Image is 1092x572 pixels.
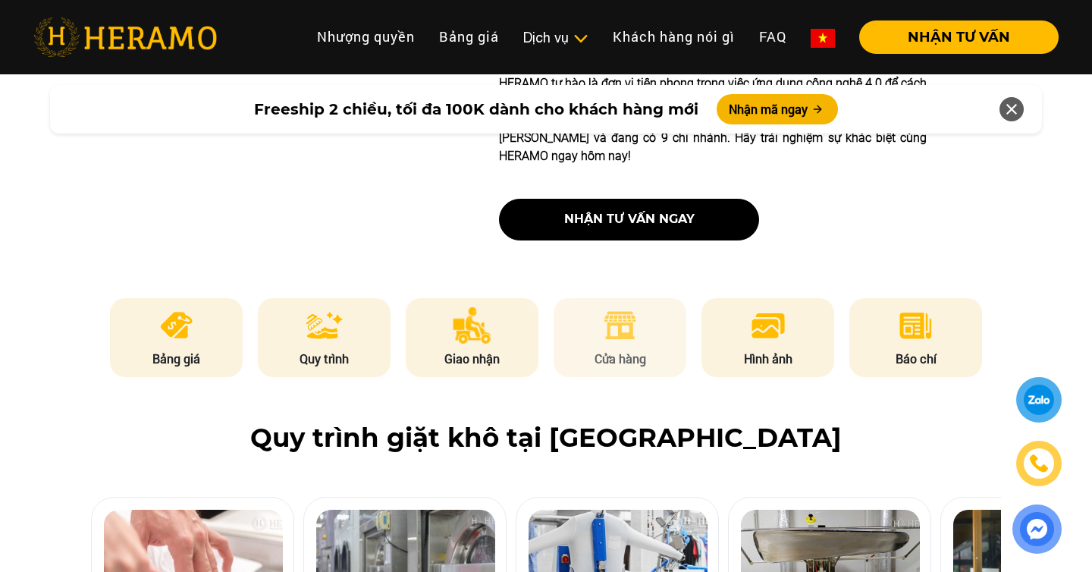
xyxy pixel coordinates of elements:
[554,350,687,368] p: Cửa hàng
[573,31,588,46] img: subToggleIcon
[811,29,835,48] img: vn-flag.png
[158,307,195,344] img: pricing.png
[897,307,934,344] img: news.png
[258,350,391,368] p: Quy trình
[717,94,838,124] button: Nhận mã ngay
[701,350,835,368] p: Hình ảnh
[305,20,427,53] a: Nhượng quyền
[601,307,639,344] img: store.png
[1028,453,1050,474] img: phone-icon
[847,30,1059,44] a: NHẬN TƯ VẤN
[523,27,588,48] div: Dịch vụ
[601,20,747,53] a: Khách hàng nói gì
[427,20,511,53] a: Bảng giá
[1018,443,1059,484] a: phone-icon
[33,423,1059,454] h2: Quy trình giặt khô tại [GEOGRAPHIC_DATA]
[747,20,799,53] a: FAQ
[859,20,1059,54] button: NHẬN TƯ VẤN
[254,98,698,121] span: Freeship 2 chiều, tối đa 100K dành cho khách hàng mới
[750,307,786,344] img: image.png
[306,307,343,344] img: process.png
[33,17,217,57] img: heramo-logo.png
[453,307,492,344] img: delivery.png
[110,350,243,368] p: Bảng giá
[849,350,983,368] p: Báo chí
[406,350,539,368] p: Giao nhận
[499,199,759,240] button: nhận tư vấn ngay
